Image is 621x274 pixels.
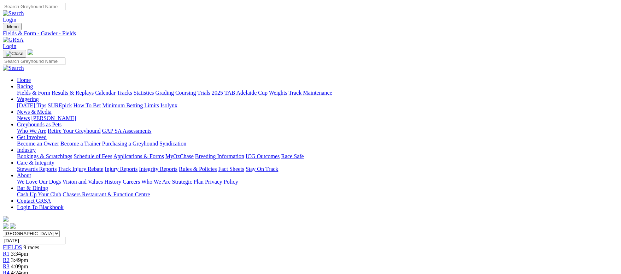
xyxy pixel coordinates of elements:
div: Bar & Dining [17,191,618,198]
a: Track Injury Rebate [58,166,103,172]
a: About [17,172,31,178]
a: Coursing [175,90,196,96]
a: Fact Sheets [218,166,244,172]
a: Become a Trainer [60,141,101,147]
div: About [17,179,618,185]
img: Search [3,10,24,17]
a: Strategic Plan [172,179,204,185]
a: Isolynx [160,102,177,108]
a: Login [3,43,16,49]
img: GRSA [3,37,24,43]
div: Racing [17,90,618,96]
a: Track Maintenance [289,90,332,96]
a: Racing [17,83,33,89]
a: Grading [156,90,174,96]
a: News & Media [17,109,52,115]
a: Bar & Dining [17,185,48,191]
a: Integrity Reports [139,166,177,172]
img: facebook.svg [3,223,8,229]
a: Careers [123,179,140,185]
a: Who We Are [141,179,171,185]
a: Purchasing a Greyhound [102,141,158,147]
a: Login To Blackbook [17,204,64,210]
a: GAP SA Assessments [102,128,152,134]
div: News & Media [17,115,618,121]
a: Who We Are [17,128,46,134]
a: Chasers Restaurant & Function Centre [63,191,150,197]
input: Search [3,58,65,65]
button: Toggle navigation [3,23,22,30]
img: twitter.svg [10,223,16,229]
a: Trials [197,90,210,96]
a: Greyhounds as Pets [17,121,61,127]
div: Industry [17,153,618,160]
div: Care & Integrity [17,166,618,172]
a: Rules & Policies [179,166,217,172]
a: R3 [3,263,10,269]
a: Applications & Forms [113,153,164,159]
span: 9 races [23,244,39,250]
a: Calendar [95,90,116,96]
a: Results & Replays [52,90,94,96]
a: Tracks [117,90,132,96]
a: Login [3,17,16,23]
a: R1 [3,251,10,257]
span: 4:09pm [11,263,28,269]
a: Contact GRSA [17,198,51,204]
a: Fields & Form [17,90,50,96]
a: We Love Our Dogs [17,179,61,185]
input: Search [3,3,65,10]
a: Syndication [159,141,186,147]
a: [DATE] Tips [17,102,46,108]
span: 3:34pm [11,251,28,257]
a: Vision and Values [62,179,103,185]
a: MyOzChase [165,153,194,159]
button: Toggle navigation [3,50,26,58]
a: Race Safe [281,153,304,159]
a: How To Bet [74,102,101,108]
a: Breeding Information [195,153,244,159]
input: Select date [3,237,65,244]
a: Cash Up Your Club [17,191,61,197]
a: Industry [17,147,36,153]
div: Wagering [17,102,618,109]
a: News [17,115,30,121]
a: Privacy Policy [205,179,238,185]
a: Schedule of Fees [74,153,112,159]
a: FIELDS [3,244,22,250]
a: Get Involved [17,134,47,140]
a: R2 [3,257,10,263]
a: Care & Integrity [17,160,54,166]
a: Retire Your Greyhound [48,128,101,134]
a: Become an Owner [17,141,59,147]
a: Injury Reports [105,166,137,172]
div: Get Involved [17,141,618,147]
a: Fields & Form - Gawler - Fields [3,30,618,37]
img: logo-grsa-white.png [3,216,8,222]
a: Stay On Track [246,166,278,172]
div: Greyhounds as Pets [17,128,618,134]
img: Close [6,51,23,56]
a: Bookings & Scratchings [17,153,72,159]
a: Statistics [134,90,154,96]
a: SUREpick [48,102,72,108]
a: Stewards Reports [17,166,57,172]
span: Menu [7,24,19,29]
a: Minimum Betting Limits [102,102,159,108]
img: logo-grsa-white.png [28,49,33,55]
img: Search [3,65,24,71]
a: 2025 TAB Adelaide Cup [212,90,268,96]
a: Home [17,77,31,83]
a: Wagering [17,96,39,102]
a: ICG Outcomes [246,153,280,159]
span: 3:49pm [11,257,28,263]
a: [PERSON_NAME] [31,115,76,121]
a: Weights [269,90,287,96]
a: History [104,179,121,185]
